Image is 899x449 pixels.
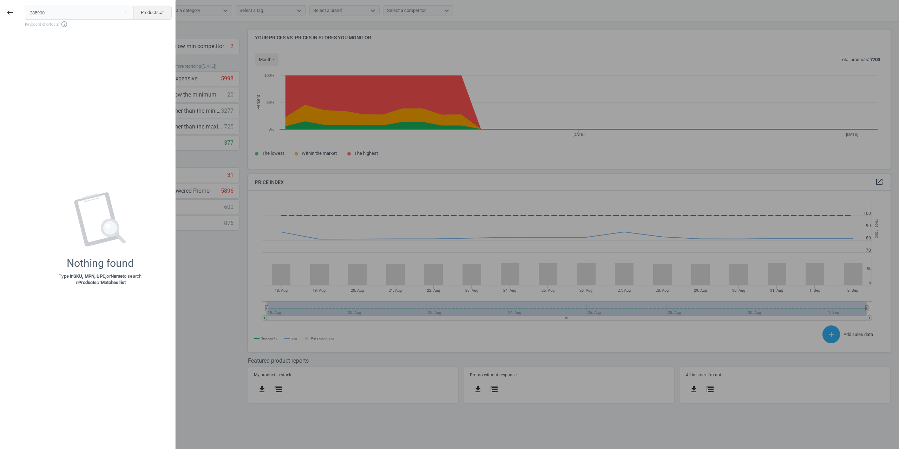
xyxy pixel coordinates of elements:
[73,273,106,279] strong: SKU, MPN, UPC,
[25,6,134,20] input: Enter the SKU or product name
[61,21,68,28] i: info_outline
[67,257,134,270] div: Nothing found
[25,21,172,28] span: Keyboard shortcuts
[133,6,172,20] button: Productsswap_horiz
[101,280,126,285] strong: Matches list
[6,8,14,17] i: keyboard_backspace
[159,10,164,15] i: swap_horiz
[2,5,18,21] button: keyboard_backspace
[78,280,97,285] strong: Products
[120,9,131,16] button: Close
[111,273,123,279] strong: Name
[141,9,164,16] span: Products
[59,273,142,286] p: Type in or to search in or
